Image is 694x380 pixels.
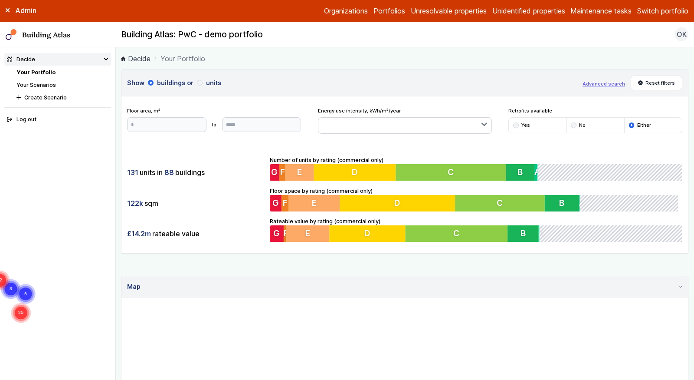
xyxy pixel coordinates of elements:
[396,164,506,181] button: C
[127,195,264,211] div: sqm
[539,228,544,239] span: A
[289,195,341,211] button: E
[547,195,582,211] button: B
[160,53,205,64] span: Your Portfolio
[127,78,577,88] h3: Show
[352,167,358,178] span: D
[127,117,301,132] form: to
[280,167,285,178] span: F
[340,195,457,211] button: D
[121,29,263,40] h2: Building Atlas: PwC - demo portfolio
[271,167,278,178] span: G
[570,6,632,16] a: Maintenance tasks
[534,167,540,178] span: A
[631,76,683,90] button: Reset filters
[507,225,539,242] button: B
[270,156,682,181] div: Number of units by rating (commercial only)
[14,91,111,104] button: Create Scenario
[164,168,174,177] span: 88
[4,113,111,126] button: Log out
[373,6,405,16] a: Portfolios
[508,107,682,114] span: Retrofits available
[448,167,454,178] span: C
[16,82,56,88] a: Your Scenarios
[506,164,534,181] button: B
[534,164,537,181] button: A
[270,187,682,212] div: Floor space by rating (commercial only)
[283,198,288,208] span: F
[127,198,143,208] span: 122k
[279,164,286,181] button: F
[411,6,487,16] a: Unresolvable properties
[318,107,492,134] div: Energy use intensity, kWh/m²/year
[396,198,402,208] span: D
[127,107,301,132] div: Floor area, m²
[127,168,138,177] span: 131
[270,164,279,181] button: G
[406,225,508,242] button: C
[517,167,523,178] span: B
[286,225,330,242] button: E
[127,225,264,242] div: rateable value
[324,6,368,16] a: Organizations
[6,29,17,40] img: main-0bbd2752.svg
[583,198,588,208] span: A
[4,53,111,66] summary: Decide
[492,6,565,16] a: Unidentified properties
[270,225,284,242] button: G
[562,198,567,208] span: B
[499,198,505,208] span: C
[270,195,282,211] button: G
[284,228,288,239] span: F
[329,225,405,242] button: D
[674,27,688,41] button: OK
[453,228,459,239] span: C
[284,225,286,242] button: F
[457,195,548,211] button: C
[270,217,682,242] div: Rateable value by rating (commercial only)
[314,164,396,181] button: D
[127,229,151,238] span: £14.2m
[364,228,370,239] span: D
[16,69,56,76] a: Your Portfolio
[520,228,526,239] span: B
[677,29,687,40] span: OK
[637,6,688,16] button: Switch portfolio
[121,276,688,297] summary: Map
[121,53,151,64] a: Decide
[7,55,35,63] div: Decide
[127,164,264,181] div: units in buildings
[298,167,302,178] span: E
[539,225,540,242] button: A
[274,228,280,239] span: G
[312,198,317,208] span: E
[272,198,279,208] span: G
[583,80,625,87] button: Advanced search
[282,195,288,211] button: F
[285,164,314,181] button: E
[305,228,310,239] span: E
